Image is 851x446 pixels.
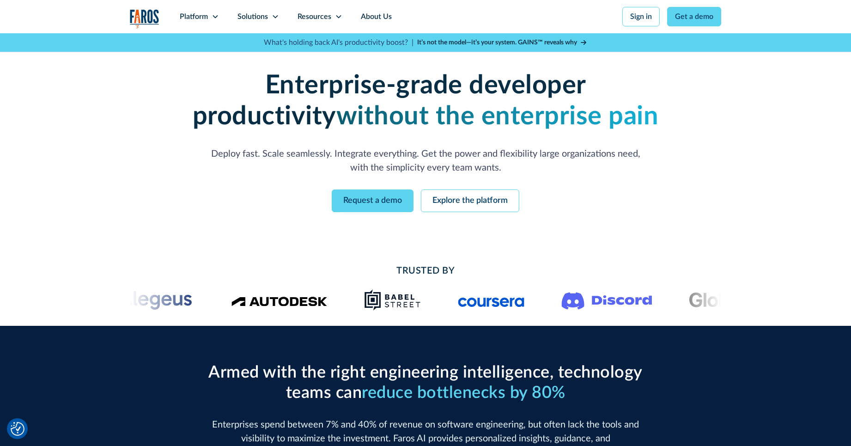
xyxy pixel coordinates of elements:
[130,9,159,28] a: home
[298,11,331,22] div: Resources
[562,290,652,310] img: Logo of the communication platform Discord.
[11,422,24,436] button: Cookie Settings
[332,189,413,212] a: Request a demo
[365,289,421,311] img: Babel Street logo png
[417,38,587,48] a: It’s not the model—it’s your system. GAINS™ reveals why
[417,39,577,46] strong: It’s not the model—it’s your system. GAINS™ reveals why
[193,73,586,129] strong: Enterprise-grade developer productivity
[11,422,24,436] img: Revisit consent button
[667,7,721,26] a: Get a demo
[204,264,647,278] h2: Trusted By
[264,37,413,48] p: What's holding back AI's productivity boost? |
[622,7,660,26] a: Sign in
[204,363,647,403] h2: Armed with the right engineering intelligence, technology teams can
[362,385,565,401] span: reduce bottlenecks by 80%
[421,189,519,212] a: Explore the platform
[237,11,268,22] div: Solutions
[231,294,328,306] img: Logo of the design software company Autodesk.
[130,9,159,28] img: Logo of the analytics and reporting company Faros.
[458,293,525,307] img: Logo of the online learning platform Coursera.
[204,147,647,175] p: Deploy fast. Scale seamlessly. Integrate everything. Get the power and flexibility large organiza...
[180,11,208,22] div: Platform
[336,104,659,129] strong: without the enterprise pain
